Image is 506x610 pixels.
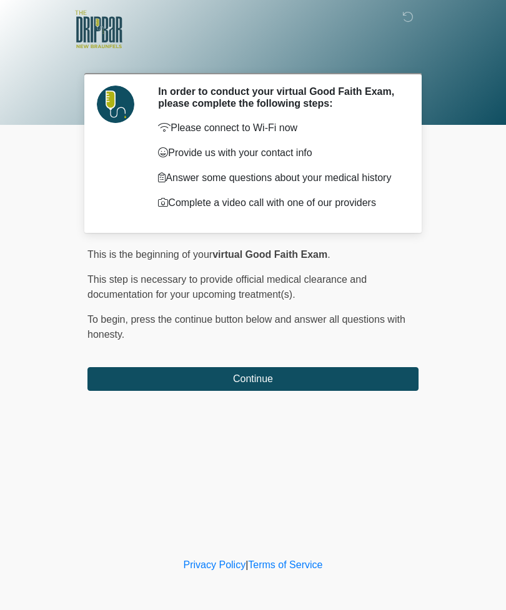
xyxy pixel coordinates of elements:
[158,170,400,185] p: Answer some questions about your medical history
[87,367,419,391] button: Continue
[87,314,405,340] span: press the continue button below and answer all questions with honesty.
[87,274,367,300] span: This step is necessary to provide official medical clearance and documentation for your upcoming ...
[87,249,212,260] span: This is the beginning of your
[97,86,134,123] img: Agent Avatar
[246,559,248,570] a: |
[327,249,330,260] span: .
[87,314,131,325] span: To begin,
[184,559,246,570] a: Privacy Policy
[212,249,327,260] strong: virtual Good Faith Exam
[158,86,400,109] h2: In order to conduct your virtual Good Faith Exam, please complete the following steps:
[248,559,322,570] a: Terms of Service
[158,121,400,135] p: Please connect to Wi-Fi now
[158,145,400,160] p: Provide us with your contact info
[75,9,122,50] img: The DRIPBaR - New Braunfels Logo
[158,195,400,210] p: Complete a video call with one of our providers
